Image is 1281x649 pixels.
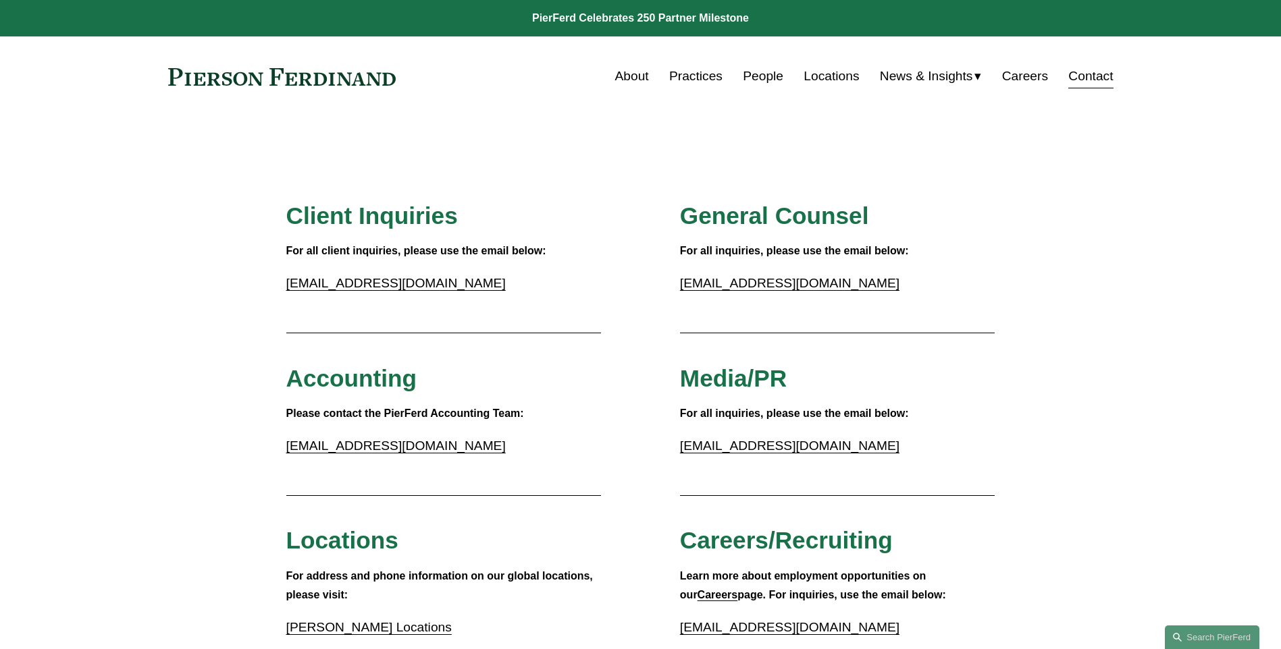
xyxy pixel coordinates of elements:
a: folder dropdown [880,63,982,89]
span: Media/PR [680,365,787,391]
a: Search this site [1165,625,1259,649]
strong: page. For inquiries, use the email below: [737,589,946,600]
a: [PERSON_NAME] Locations [286,620,452,634]
strong: For address and phone information on our global locations, please visit: [286,570,596,601]
a: About [615,63,649,89]
a: Careers [1002,63,1048,89]
strong: Please contact the PierFerd Accounting Team: [286,407,524,419]
span: Accounting [286,365,417,391]
a: Contact [1068,63,1113,89]
strong: For all inquiries, please use the email below: [680,245,909,256]
a: Careers [698,589,738,600]
a: [EMAIL_ADDRESS][DOMAIN_NAME] [286,276,506,290]
span: Locations [286,527,398,553]
a: People [743,63,783,89]
a: [EMAIL_ADDRESS][DOMAIN_NAME] [680,276,899,290]
a: Practices [669,63,723,89]
span: General Counsel [680,202,869,229]
strong: For all inquiries, please use the email below: [680,407,909,419]
a: [EMAIL_ADDRESS][DOMAIN_NAME] [680,620,899,634]
span: News & Insights [880,65,973,88]
span: Client Inquiries [286,202,458,229]
a: [EMAIL_ADDRESS][DOMAIN_NAME] [286,439,506,453]
a: Locations [804,63,859,89]
span: Careers/Recruiting [680,527,893,553]
strong: For all client inquiries, please use the email below: [286,245,546,256]
strong: Learn more about employment opportunities on our [680,570,929,601]
a: [EMAIL_ADDRESS][DOMAIN_NAME] [680,439,899,453]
